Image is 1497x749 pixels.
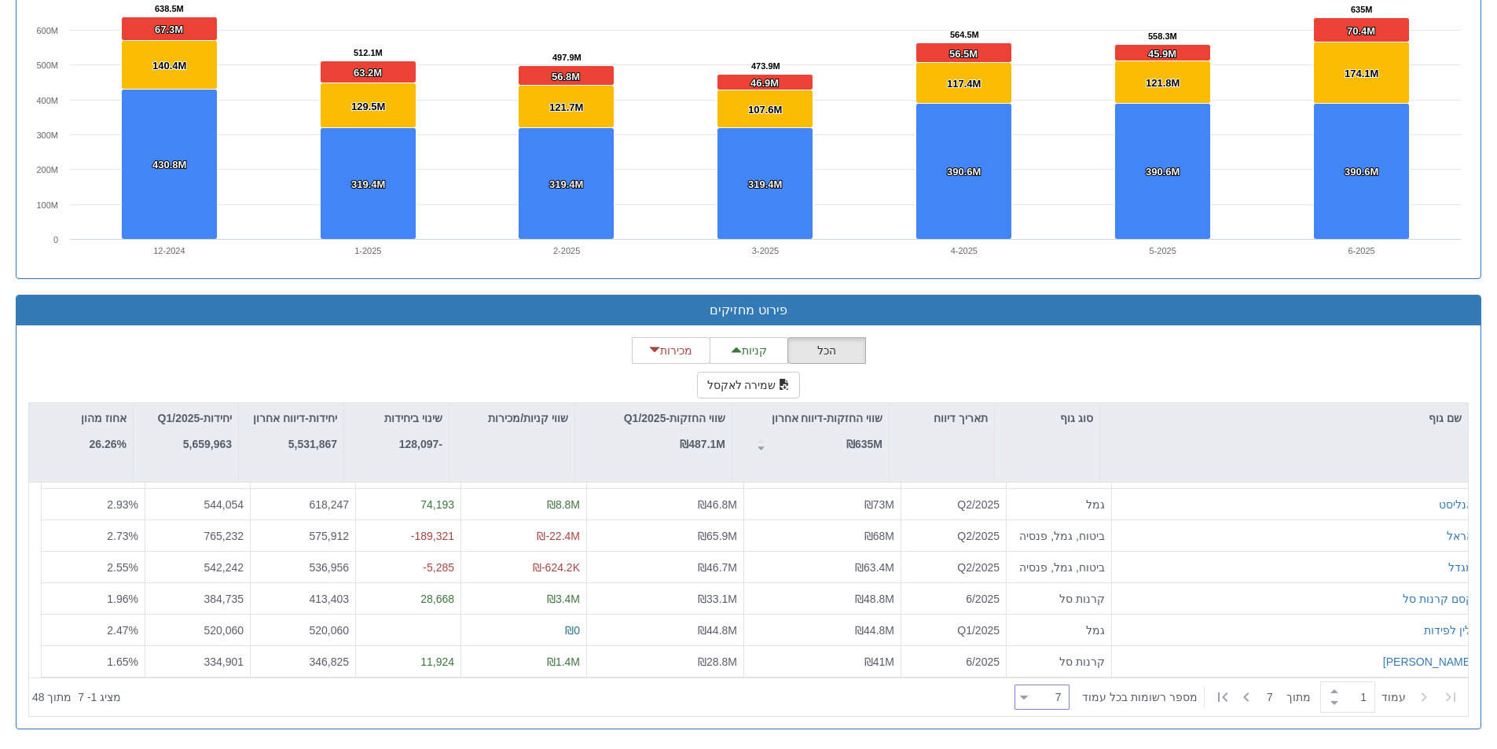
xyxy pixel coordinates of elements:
[257,497,349,512] div: 618,247
[257,528,349,544] div: 575,912
[36,26,58,35] text: 600M
[53,235,58,244] text: 0
[155,4,184,13] tspan: 638.5M
[1381,689,1406,705] span: ‏עמוד
[153,246,185,255] text: 12-2024
[1351,5,1373,14] tspan: 635M
[565,624,580,637] span: ₪0
[547,593,580,605] span: ₪3.4M
[288,438,337,450] strong: 5,531,867
[1148,48,1176,60] tspan: 45.9M
[553,246,580,255] text: 2-2025
[1100,403,1468,433] div: שם גוף
[81,409,127,427] p: אחוז מהון
[752,246,779,255] text: 3-2025
[864,530,894,542] span: ₪68M
[155,24,183,35] tspan: 67.3M
[552,53,582,62] tspan: 497.9M
[384,409,442,427] p: שינוי ביחידות
[552,71,580,83] tspan: 56.8M
[1448,560,1473,575] button: מגדל
[855,561,894,574] span: ₪63.4M
[750,77,779,89] tspan: 46.9M
[1013,560,1105,575] div: ביטוח, גמל, פנסיה
[152,654,244,670] div: 334,901
[864,655,894,668] span: ₪41M
[1013,622,1105,638] div: גמל
[36,130,58,140] text: 300M
[362,654,454,670] div: 11,924
[698,624,737,637] span: ₪44.8M
[1146,77,1180,89] tspan: 121.8M
[864,498,894,511] span: ₪73M
[362,591,454,607] div: 28,668
[855,624,894,637] span: ₪44.8M
[90,438,127,450] strong: 26.26%
[547,498,580,511] span: ₪8.8M
[158,409,232,427] p: יחידות-Q1/2025
[257,560,349,575] div: 536,956
[152,528,244,544] div: 765,232
[549,178,583,190] tspan: 319.4M
[549,101,583,113] tspan: 121.7M
[449,403,574,433] div: שווי קניות/מכירות
[1345,68,1378,79] tspan: 174.1M
[48,622,138,638] div: 2.47 %
[183,438,232,450] strong: 5,659,963
[1424,622,1473,638] div: ילין לפידות
[354,48,383,57] tspan: 512.1M
[632,337,710,364] button: מכירות
[951,246,978,255] text: 4-2025
[362,497,454,512] div: 74,193
[947,78,981,90] tspan: 117.4M
[908,528,1000,544] div: Q2/2025
[748,178,782,190] tspan: 319.4M
[1148,31,1177,41] tspan: 558.3M
[698,498,737,511] span: ₪46.8M
[1347,25,1375,37] tspan: 70.4M
[1447,528,1473,544] button: הראל
[698,593,737,605] span: ₪33.1M
[48,497,138,512] div: 2.93 %
[748,104,782,116] tspan: 107.6M
[48,591,138,607] div: 1.96 %
[1082,689,1198,705] span: ‏מספר רשומות בכל עמוד
[152,591,244,607] div: 384,735
[1348,246,1374,255] text: 6-2025
[48,654,138,670] div: 1.65 %
[950,30,979,39] tspan: 564.5M
[1345,166,1378,178] tspan: 390.6M
[680,438,725,450] strong: ₪487.1M
[36,200,58,210] text: 100M
[36,96,58,105] text: 400M
[855,593,894,605] span: ₪48.8M
[362,528,454,544] div: -189,321
[1146,166,1180,178] tspan: 390.6M
[28,303,1469,318] h3: פירוט מחזיקים
[698,530,737,542] span: ₪65.9M
[36,61,58,70] text: 500M
[533,561,580,574] span: ₪-624.2K
[908,622,1000,638] div: Q1/2025
[1439,497,1473,512] div: אנליסט
[908,497,1000,512] div: Q2/2025
[253,409,337,427] p: יחידות-דיווח אחרון
[32,680,121,714] div: ‏מציג 1 - 7 ‏ מתוך 48
[698,561,737,574] span: ₪46.7M
[351,101,385,112] tspan: 129.5M
[624,409,725,427] p: שווי החזקות-Q1/2025
[537,530,580,542] span: ₪-22.4M
[354,67,382,79] tspan: 63.2M
[1403,591,1473,607] button: קסם קרנות סל
[362,560,454,575] div: -5,285
[152,159,186,171] tspan: 430.8M
[995,403,1099,433] div: סוג גוף
[1383,654,1473,670] div: [PERSON_NAME]
[257,654,349,670] div: 346,825
[36,165,58,174] text: 200M
[949,48,978,60] tspan: 56.5M
[152,622,244,638] div: 520,060
[547,655,580,668] span: ₪1.4M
